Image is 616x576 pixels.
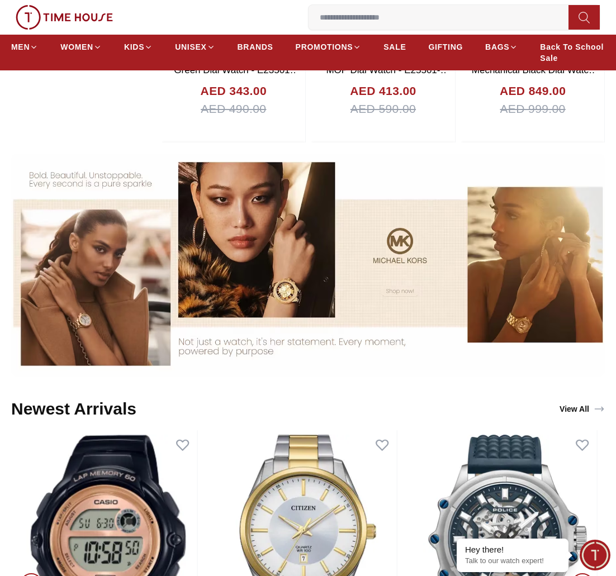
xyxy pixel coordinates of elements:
[296,37,362,57] a: PROMOTIONS
[11,41,30,53] span: MEN
[580,540,610,570] div: Chat Widget
[11,399,136,419] h2: Newest Arrivals
[540,41,605,64] span: Back To School Sale
[485,41,509,53] span: BAGS
[383,41,406,53] span: SALE
[428,37,463,57] a: GIFTING
[124,37,153,57] a: KIDS
[465,544,560,555] div: Hey there!
[485,37,518,57] a: BAGS
[350,82,416,100] h4: AED 413.00
[557,401,607,417] a: View All
[124,41,144,53] span: KIDS
[16,5,113,30] img: ...
[383,37,406,57] a: SALE
[238,41,273,53] span: BRANDS
[60,37,102,57] a: WOMEN
[201,82,267,100] h4: AED 343.00
[238,37,273,57] a: BRANDS
[500,82,566,100] h4: AED 849.00
[175,41,206,53] span: UNISEX
[350,100,416,118] span: AED 590.00
[465,556,560,566] p: Talk to our watch expert!
[296,41,353,53] span: PROMOTIONS
[60,41,93,53] span: WOMEN
[11,154,605,376] img: ...
[201,100,266,118] span: AED 490.00
[500,100,565,118] span: AED 999.00
[540,37,605,68] a: Back To School Sale
[11,37,38,57] a: MEN
[175,37,215,57] a: UNISEX
[428,41,463,53] span: GIFTING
